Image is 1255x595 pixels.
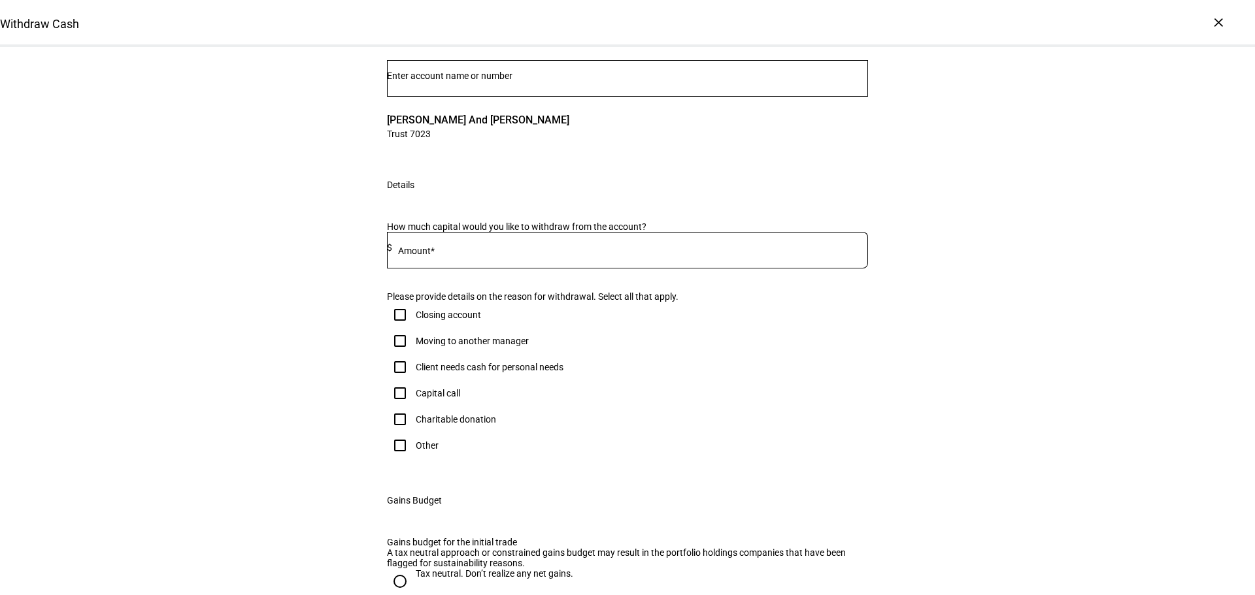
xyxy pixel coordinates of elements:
[416,414,496,425] div: Charitable donation
[387,71,868,81] input: Number
[416,568,573,579] div: Tax neutral. Don’t realize any net gains.
[387,221,868,232] div: How much capital would you like to withdraw from the account?
[387,180,414,190] div: Details
[387,537,868,547] div: Gains budget for the initial trade
[387,112,569,127] span: [PERSON_NAME] And [PERSON_NAME]
[387,547,868,568] div: A tax neutral approach or constrained gains budget may result in the portfolio holdings companies...
[387,127,569,140] span: Trust 7023
[416,310,481,320] div: Closing account
[387,291,868,302] div: Please provide details on the reason for withdrawal. Select all that apply.
[387,495,442,506] div: Gains Budget
[1208,12,1229,33] div: ×
[416,336,529,346] div: Moving to another manager
[398,246,435,256] mat-label: Amount*
[416,440,439,451] div: Other
[387,242,392,253] span: $
[416,362,563,372] div: Client needs cash for personal needs
[416,388,460,398] div: Capital call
